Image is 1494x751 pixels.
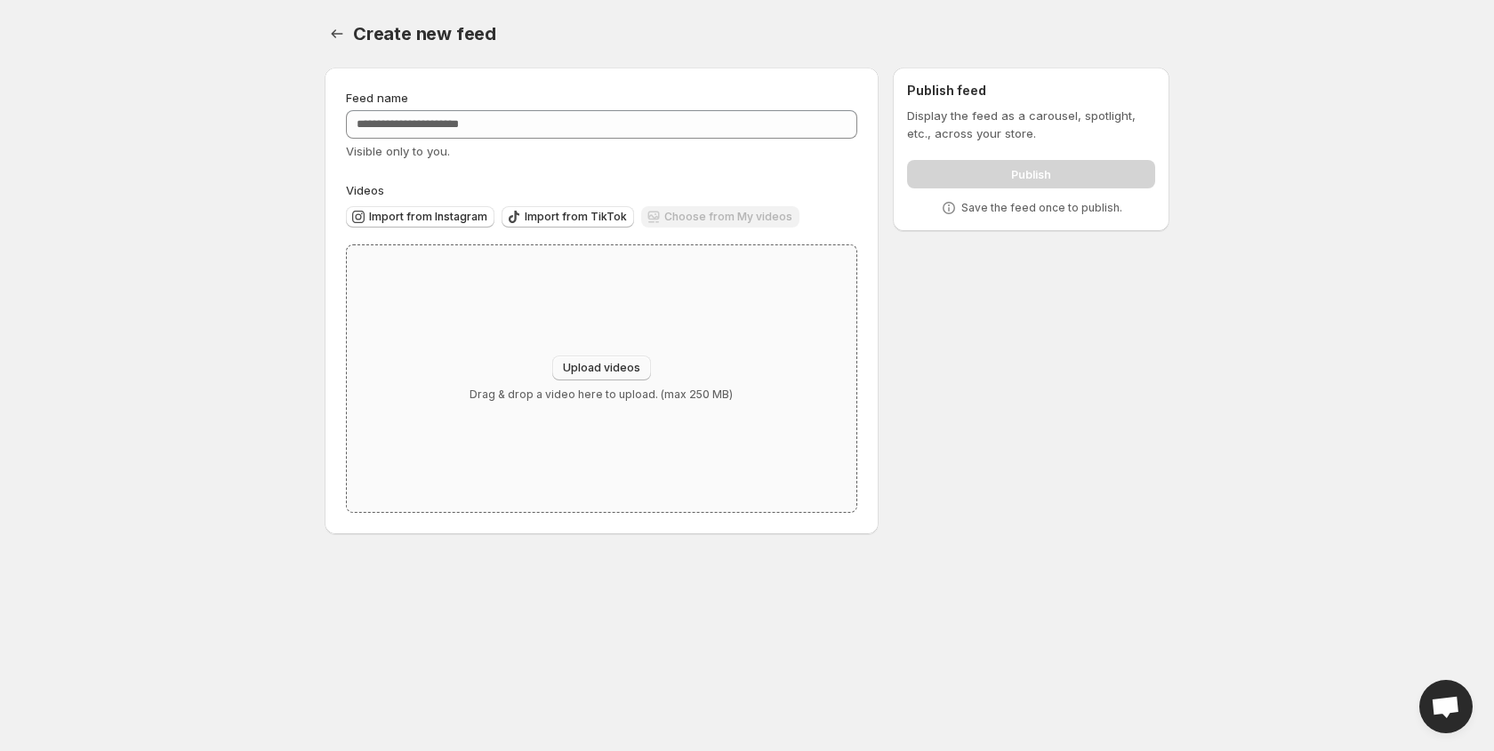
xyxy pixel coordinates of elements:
span: Import from Instagram [369,210,487,224]
a: Open chat [1419,680,1473,733]
span: Visible only to you. [346,144,450,158]
button: Settings [325,21,349,46]
h2: Publish feed [907,82,1155,100]
p: Display the feed as a carousel, spotlight, etc., across your store. [907,107,1155,142]
span: Feed name [346,91,408,105]
button: Import from Instagram [346,206,494,228]
span: Upload videos [563,361,640,375]
span: Videos [346,183,384,197]
span: Import from TikTok [525,210,627,224]
span: Create new feed [353,23,496,44]
button: Upload videos [552,356,651,380]
p: Drag & drop a video here to upload. (max 250 MB) [470,387,733,402]
button: Import from TikTok [502,206,634,228]
p: Save the feed once to publish. [961,201,1122,215]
